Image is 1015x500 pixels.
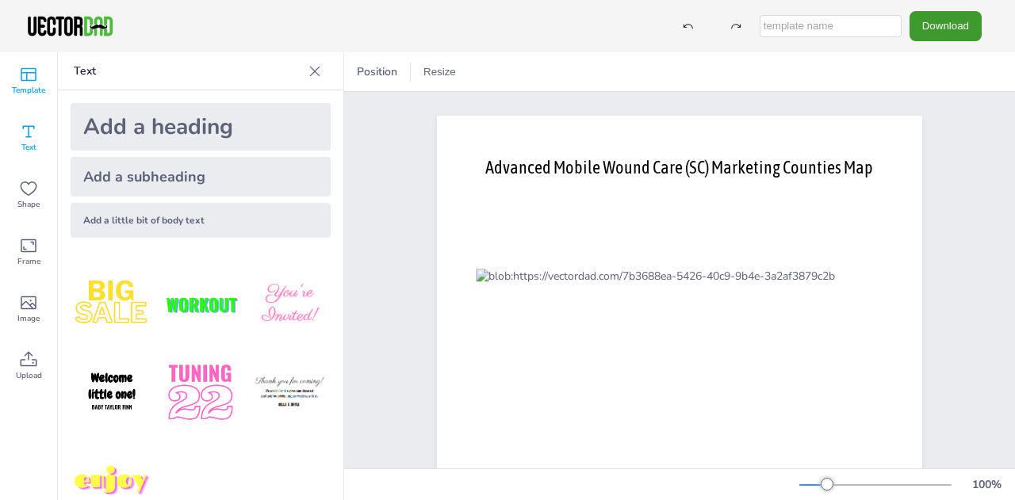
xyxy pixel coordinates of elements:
[16,369,42,382] span: Upload
[159,352,242,434] img: 1B4LbXY.png
[71,203,331,238] div: Add a little bit of body text
[967,477,1005,492] div: 100 %
[910,11,982,40] button: Download
[248,352,331,434] img: K4iXMrW.png
[25,14,115,38] img: VectorDad-1.png
[417,59,462,85] button: Resize
[71,157,331,197] div: Add a subheading
[17,198,40,211] span: Shape
[21,141,36,154] span: Text
[248,263,331,345] img: BBMXfK6.png
[485,157,873,177] span: Advanced Mobile Wound Care (SC) Marketing Counties Map
[12,84,45,97] span: Template
[74,52,302,90] p: Text
[17,312,40,325] span: Image
[71,352,153,434] img: GNLDUe7.png
[159,263,242,345] img: XdJCRjX.png
[17,255,40,268] span: Frame
[71,103,331,151] div: Add a heading
[354,64,400,79] span: Position
[760,15,902,37] input: template name
[71,263,153,345] img: style1.png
